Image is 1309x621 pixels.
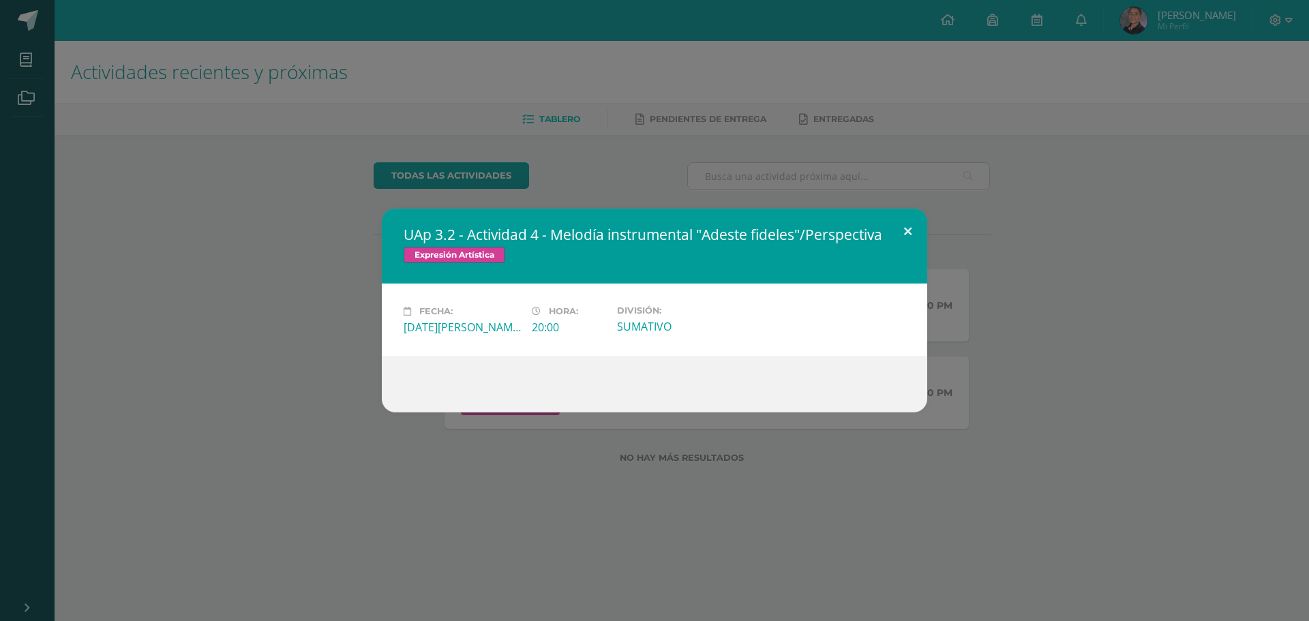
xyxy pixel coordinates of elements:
button: Close (Esc) [888,209,927,255]
span: Fecha: [419,306,453,316]
label: División: [617,305,734,316]
span: Expresión Artística [404,247,505,263]
div: [DATE][PERSON_NAME] [404,320,521,335]
h2: UAp 3.2 - Actividad 4 - Melodía instrumental "Adeste fideles"/Perspectiva [404,225,905,244]
div: SUMATIVO [617,319,734,334]
span: Hora: [549,306,578,316]
div: 20:00 [532,320,606,335]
